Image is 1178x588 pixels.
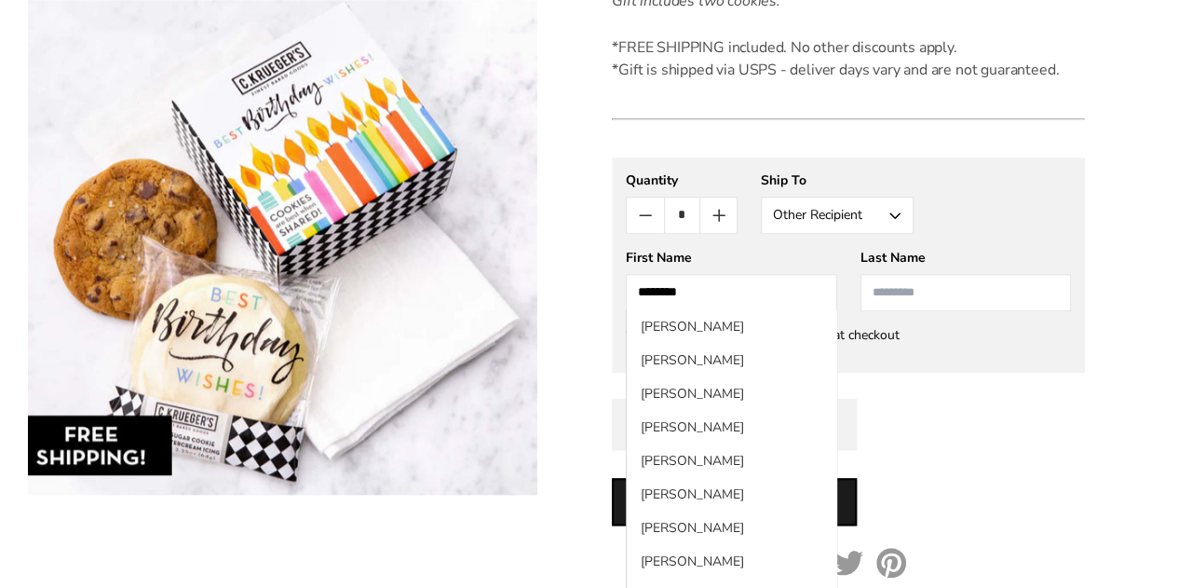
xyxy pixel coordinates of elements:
[700,198,737,233] button: Count plus
[664,198,700,233] input: Quantity
[761,197,914,234] button: Other Recipient
[612,157,1085,373] gfm-form: New recipient
[627,344,835,377] li: [PERSON_NAME]
[627,411,835,444] li: [PERSON_NAME]
[612,478,857,526] button: Add to cart
[627,198,663,233] button: Count minus
[876,548,906,578] a: Pinterest
[627,444,835,478] li: [PERSON_NAME]
[626,171,738,189] div: Quantity
[860,249,1071,267] div: Last Name
[612,59,1085,81] div: *Gift is shipped via USPS - deliver days vary and are not guaranteed.
[627,512,835,545] li: [PERSON_NAME]
[627,478,835,512] li: [PERSON_NAME]
[627,377,835,411] li: [PERSON_NAME]
[833,548,863,578] a: Twitter
[626,274,836,311] input: First Name
[626,249,836,267] div: First Name
[627,545,835,579] li: [PERSON_NAME]
[860,274,1071,311] input: Last Name
[626,326,1071,344] div: *Shipping address will be collected at checkout
[761,171,914,189] div: Ship To
[612,36,1085,59] div: *FREE SHIPPING included. No other discounts apply.
[627,310,835,344] li: [PERSON_NAME]
[612,399,857,450] button: Add Another Recipient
